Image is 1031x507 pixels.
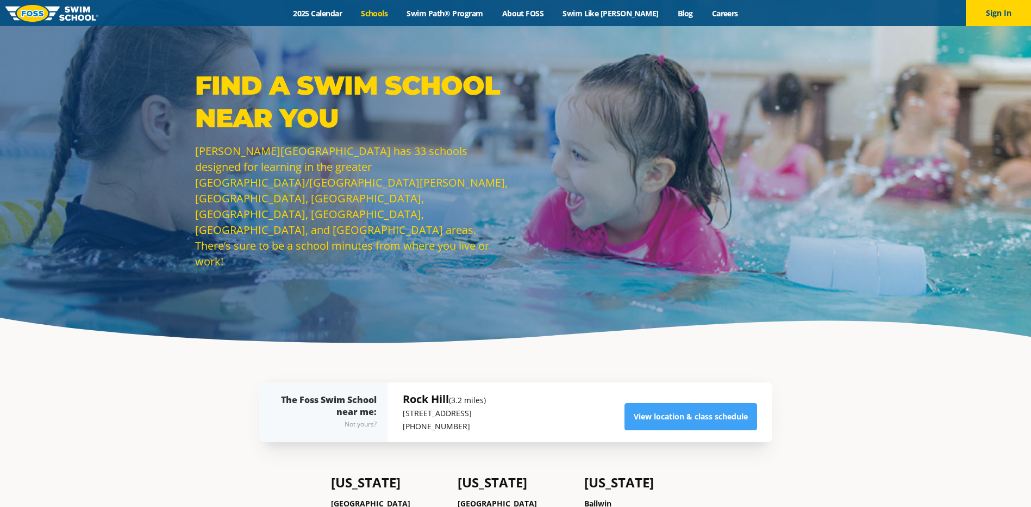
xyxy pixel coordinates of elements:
a: Swim Like [PERSON_NAME] [553,8,668,18]
h4: [US_STATE] [458,475,573,490]
div: The Foss Swim School near me: [281,394,377,431]
p: Find a Swim School Near You [195,69,510,134]
small: (3.2 miles) [449,395,486,405]
a: Blog [668,8,702,18]
img: FOSS Swim School Logo [5,5,98,22]
a: Swim Path® Program [397,8,492,18]
p: [PERSON_NAME][GEOGRAPHIC_DATA] has 33 schools designed for learning in the greater [GEOGRAPHIC_DA... [195,143,510,269]
a: About FOSS [492,8,553,18]
h4: [US_STATE] [331,475,447,490]
a: Careers [702,8,747,18]
h4: [US_STATE] [584,475,700,490]
a: Schools [352,8,397,18]
a: View location & class schedule [624,403,757,430]
p: [PHONE_NUMBER] [403,420,486,433]
a: 2025 Calendar [284,8,352,18]
div: Not yours? [281,418,377,431]
p: [STREET_ADDRESS] [403,407,486,420]
h5: Rock Hill [403,392,486,407]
